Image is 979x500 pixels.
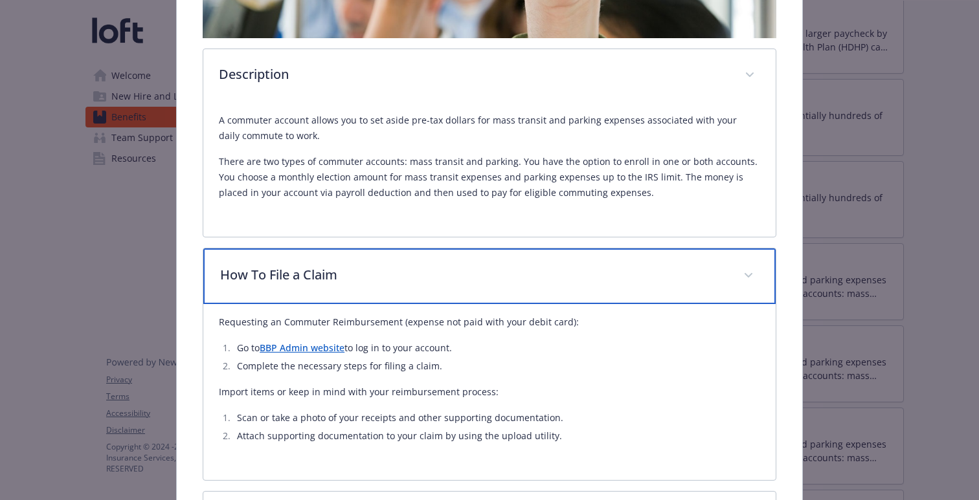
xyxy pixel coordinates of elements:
[203,248,776,304] div: How To File a Claim
[203,102,776,237] div: Description
[233,428,760,444] li: Attach supporting documentation to your claim by using the upload utility.
[219,113,760,144] p: A commuter account allows you to set aside pre-tax dollars for mass transit and parking expenses ...
[233,358,760,374] li: Complete the necessary steps for filing a claim.
[219,384,760,400] p: Import items or keep in mind with your reimbursement process:
[233,340,760,356] li: Go to to log in to your account.
[203,49,776,102] div: Description
[220,265,728,285] p: How To File a Claim
[219,65,729,84] p: Description
[233,410,760,426] li: Scan or take a photo of your receipts and other supporting documentation.
[260,342,344,354] a: BBP Admin website
[219,314,760,330] p: Requesting an Commuter Reimbursement (expense not paid with your debit card):
[203,304,776,480] div: How To File a Claim
[219,154,760,201] p: There are two types of commuter accounts: mass transit and parking. You have the option to enroll...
